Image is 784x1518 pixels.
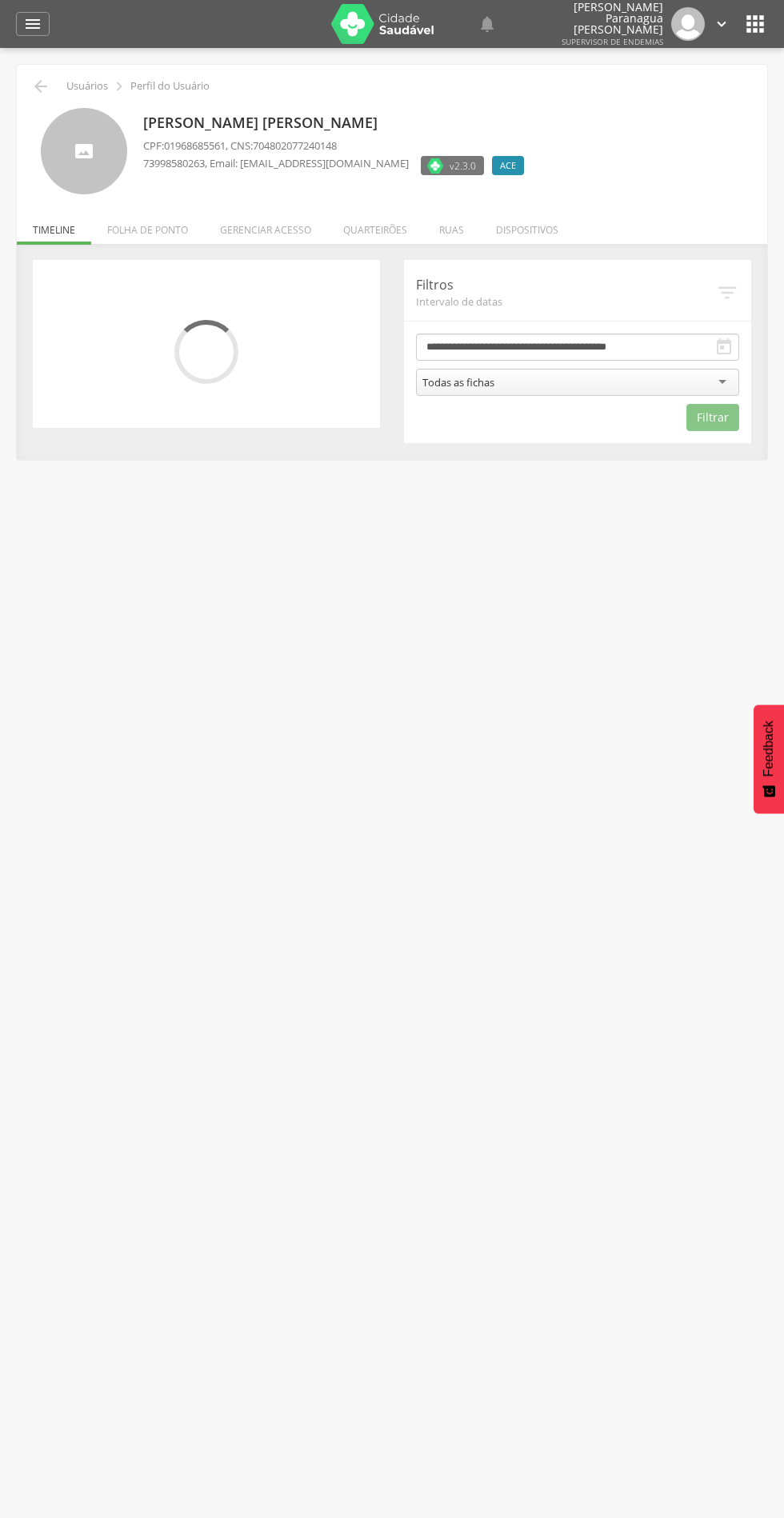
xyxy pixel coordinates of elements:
button: Filtrar [686,404,739,431]
i:  [110,78,128,95]
li: Ruas [423,207,480,245]
p: Usuários [66,80,108,93]
span: 01968685561 [164,138,226,153]
i:  [742,11,768,37]
span: 73998580263 [143,156,205,170]
a:  [713,7,730,41]
p: Filtros [416,276,715,294]
span: Feedback [762,721,776,777]
a:  [478,7,497,41]
label: Versão do aplicativo [421,156,484,175]
li: Dispositivos [480,207,574,245]
i: Voltar [31,77,50,96]
span: Intervalo de datas [416,294,715,309]
span: 704802077240148 [253,138,337,153]
span: Supervisor de Endemias [562,36,663,47]
p: , Email: [EMAIL_ADDRESS][DOMAIN_NAME] [143,156,409,171]
p: CPF: , CNS: [143,138,532,154]
i:  [713,15,730,33]
li: Folha de ponto [91,207,204,245]
p: [PERSON_NAME] [PERSON_NAME] [143,113,532,134]
i:  [478,14,497,34]
p: [PERSON_NAME] Paranagua [PERSON_NAME] [517,2,664,35]
li: Gerenciar acesso [204,207,327,245]
i:  [715,281,739,305]
i:  [23,14,42,34]
a:  [16,12,50,36]
span: ACE [500,159,516,172]
p: Perfil do Usuário [130,80,210,93]
span: v2.3.0 [450,158,476,174]
div: Todas as fichas [422,375,494,389]
li: Quarteirões [327,207,423,245]
button: Feedback - Mostrar pesquisa [754,705,784,813]
i:  [714,338,734,357]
